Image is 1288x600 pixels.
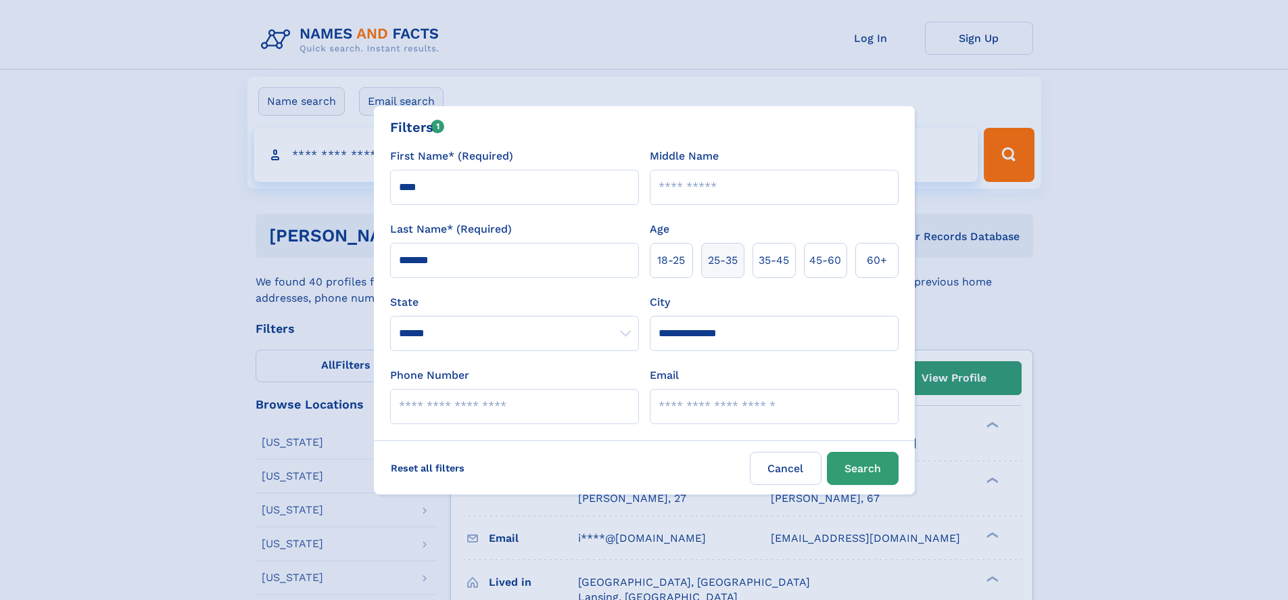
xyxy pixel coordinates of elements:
button: Search [827,452,899,485]
label: Reset all filters [382,452,473,484]
label: State [390,294,639,310]
span: 60+ [867,252,887,269]
label: First Name* (Required) [390,148,513,164]
div: Filters [390,117,445,137]
label: Last Name* (Required) [390,221,512,237]
label: Age [650,221,669,237]
label: Middle Name [650,148,719,164]
label: City [650,294,670,310]
label: Phone Number [390,367,469,384]
label: Email [650,367,679,384]
span: 25‑35 [708,252,738,269]
span: 18‑25 [657,252,685,269]
span: 35‑45 [759,252,789,269]
label: Cancel [750,452,821,485]
span: 45‑60 [809,252,841,269]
